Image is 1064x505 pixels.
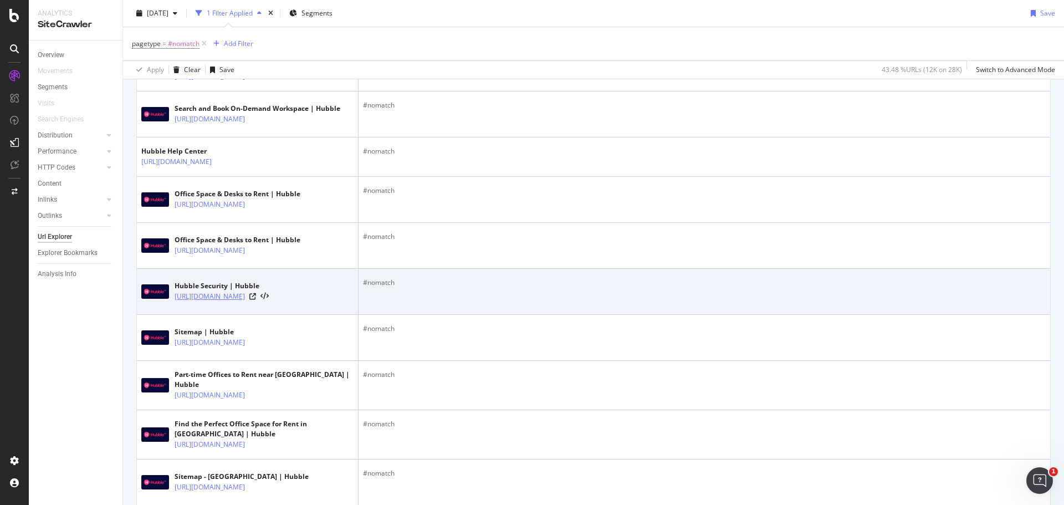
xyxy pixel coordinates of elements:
[147,8,168,18] span: 2025 Sep. 26th
[249,293,256,300] a: Visit Online Page
[141,284,169,299] img: main image
[175,114,245,125] a: [URL][DOMAIN_NAME]
[38,130,73,141] div: Distribution
[38,231,72,243] div: Url Explorer
[175,419,354,439] div: Find the Perfect Office Space for Rent in [GEOGRAPHIC_DATA] | Hubble
[141,427,169,442] img: main image
[976,65,1055,74] div: Switch to Advanced Mode
[363,278,1046,288] div: #nomatch
[175,189,300,199] div: Office Space & Desks to Rent | Hubble
[38,210,104,222] a: Outlinks
[38,65,73,77] div: Movements
[1049,467,1058,476] span: 1
[175,104,340,114] div: Search and Book On-Demand Workspace | Hubble
[38,268,115,280] a: Analysis Info
[38,98,65,109] a: Visits
[363,370,1046,380] div: #nomatch
[206,61,234,79] button: Save
[38,194,104,206] a: Inlinks
[38,231,115,243] a: Url Explorer
[175,235,300,245] div: Office Space & Desks to Rent | Hubble
[363,186,1046,196] div: #nomatch
[882,65,962,74] div: 43.48 % URLs ( 12K on 28K )
[132,4,182,22] button: [DATE]
[363,100,1046,110] div: #nomatch
[38,18,114,31] div: SiteCrawler
[175,199,245,210] a: [URL][DOMAIN_NAME]
[184,65,201,74] div: Clear
[175,245,245,256] a: [URL][DOMAIN_NAME]
[147,65,164,74] div: Apply
[1026,4,1055,22] button: Save
[219,65,234,74] div: Save
[363,324,1046,334] div: #nomatch
[363,146,1046,156] div: #nomatch
[141,238,169,253] img: main image
[141,330,169,345] img: main image
[141,156,212,167] a: [URL][DOMAIN_NAME]
[38,49,115,61] a: Overview
[38,9,114,18] div: Analytics
[175,472,309,482] div: Sitemap - [GEOGRAPHIC_DATA] | Hubble
[38,81,115,93] a: Segments
[224,39,253,48] div: Add Filter
[266,8,275,19] div: times
[141,146,236,156] div: Hubble Help Center
[175,281,269,291] div: Hubble Security | Hubble
[363,232,1046,242] div: #nomatch
[38,81,68,93] div: Segments
[38,146,76,157] div: Performance
[260,293,269,300] button: View HTML Source
[38,114,84,125] div: Search Engines
[162,39,166,48] span: =
[38,178,115,190] a: Content
[363,468,1046,478] div: #nomatch
[38,65,84,77] a: Movements
[169,61,201,79] button: Clear
[38,162,75,174] div: HTTP Codes
[363,419,1046,429] div: #nomatch
[175,370,354,390] div: Part-time Offices to Rent near [GEOGRAPHIC_DATA] | Hubble
[141,475,169,489] img: main image
[38,210,62,222] div: Outlinks
[301,8,332,18] span: Segments
[141,107,169,121] img: main image
[175,482,245,493] a: [URL][DOMAIN_NAME]
[175,337,245,348] a: [URL][DOMAIN_NAME]
[38,194,57,206] div: Inlinks
[1026,467,1053,494] iframe: Intercom live chat
[285,4,337,22] button: Segments
[168,36,199,52] span: #nomatch
[38,268,76,280] div: Analysis Info
[175,390,245,401] a: [URL][DOMAIN_NAME]
[191,4,266,22] button: 1 Filter Applied
[209,37,253,50] button: Add Filter
[132,39,161,48] span: pagetype
[141,378,169,392] img: main image
[38,114,95,125] a: Search Engines
[207,8,253,18] div: 1 Filter Applied
[175,327,269,337] div: Sitemap | Hubble
[132,61,164,79] button: Apply
[38,178,62,190] div: Content
[971,61,1055,79] button: Switch to Advanced Mode
[175,291,245,302] a: [URL][DOMAIN_NAME]
[38,49,64,61] div: Overview
[38,247,98,259] div: Explorer Bookmarks
[175,439,245,450] a: [URL][DOMAIN_NAME]
[141,192,169,207] img: main image
[1040,8,1055,18] div: Save
[38,98,54,109] div: Visits
[38,162,104,174] a: HTTP Codes
[38,247,115,259] a: Explorer Bookmarks
[38,130,104,141] a: Distribution
[38,146,104,157] a: Performance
